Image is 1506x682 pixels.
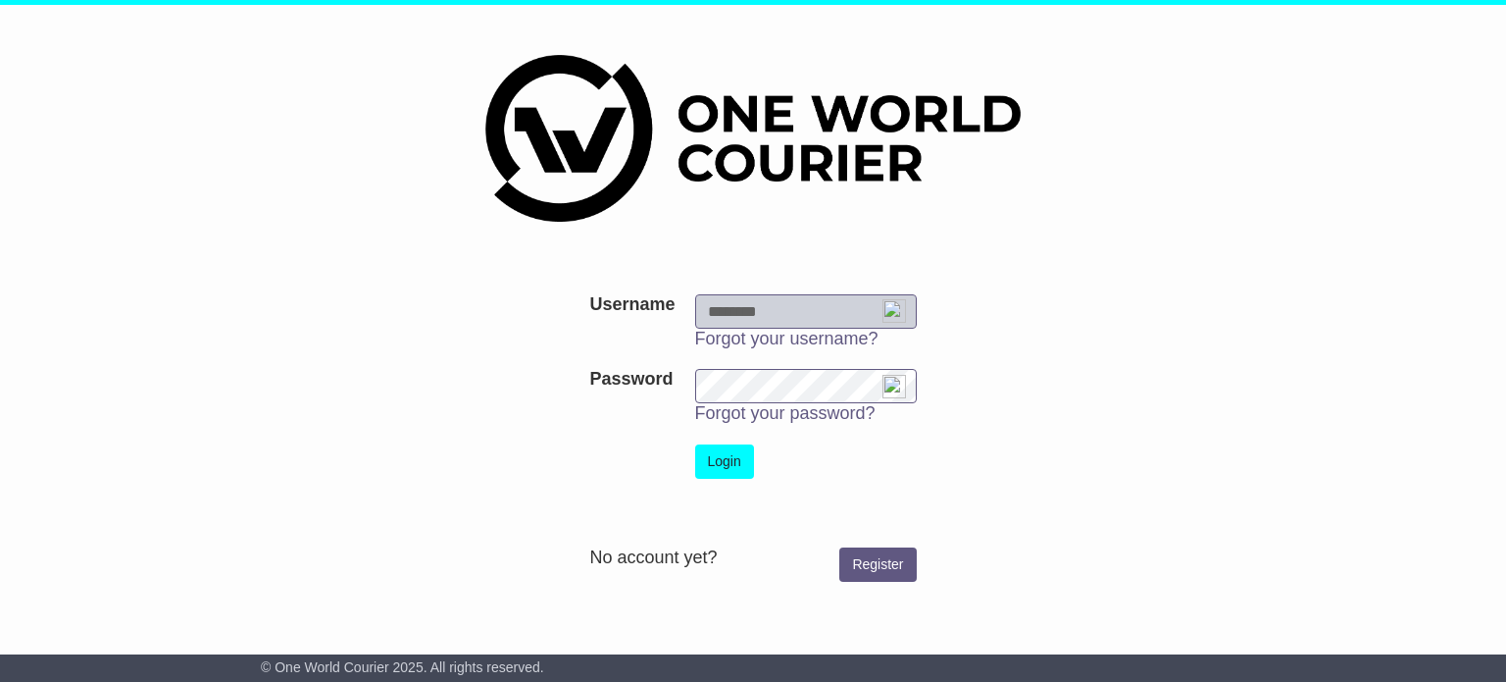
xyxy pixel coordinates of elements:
button: Login [695,445,754,479]
span: © One World Courier 2025. All rights reserved. [261,659,544,675]
a: Register [839,548,916,582]
img: npw-badge-icon-locked.svg [882,299,906,323]
label: Username [589,294,675,316]
img: One World [485,55,1021,222]
div: No account yet? [589,548,916,569]
a: Forgot your password? [695,403,876,423]
a: Forgot your username? [695,329,878,348]
img: npw-badge-icon-locked.svg [882,375,906,398]
label: Password [589,369,673,391]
